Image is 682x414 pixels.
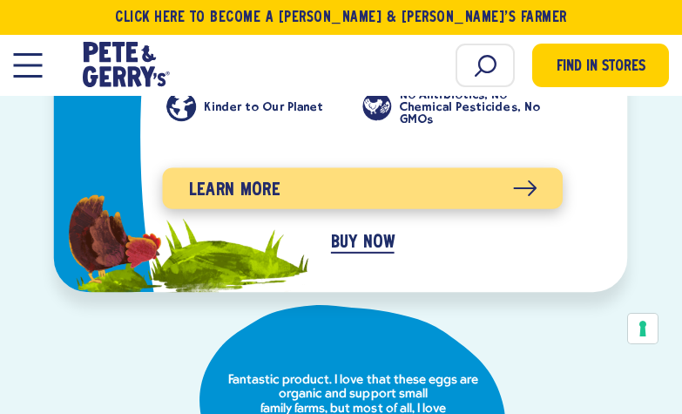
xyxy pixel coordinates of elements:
[331,233,395,253] a: BUY NOW
[163,167,564,208] a: Learn more
[557,56,645,79] span: Find in Stores
[628,314,658,343] button: Your consent preferences for tracking technologies
[456,44,515,87] input: Search
[363,88,559,125] li: No Antibiotics, No Chemical Pesticides, No GMOs
[166,88,362,125] li: Kinder to Our Planet
[532,44,669,87] a: Find in Stores
[189,176,280,204] span: Learn more
[13,53,42,78] button: Open Mobile Menu Modal Dialog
